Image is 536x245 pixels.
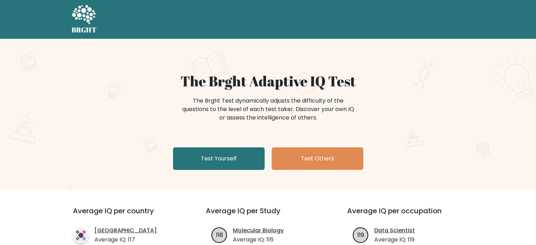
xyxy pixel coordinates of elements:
h3: Average IQ per country [73,207,180,223]
a: Test Yourself [173,147,265,170]
div: The Brght Test dynamically adjusts the difficulty of the questions to the level of each test take... [180,97,356,122]
h1: The Brght Adaptive IQ Test [96,73,440,90]
h3: Average IQ per occupation [347,207,472,223]
p: Average IQ: 117 [94,235,157,244]
a: [GEOGRAPHIC_DATA] [94,226,157,235]
a: BRGHT [72,3,97,36]
p: Average IQ: 119 [374,235,415,244]
h5: BRGHT [72,26,97,34]
h3: Average IQ per Study [206,207,330,223]
text: 116 [216,231,223,239]
a: Data Scientist [374,226,415,235]
img: country [73,227,89,243]
p: Average IQ: 116 [233,235,284,244]
a: Test Others [272,147,363,170]
text: 119 [357,231,364,239]
a: Molecular Biology [233,226,284,235]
